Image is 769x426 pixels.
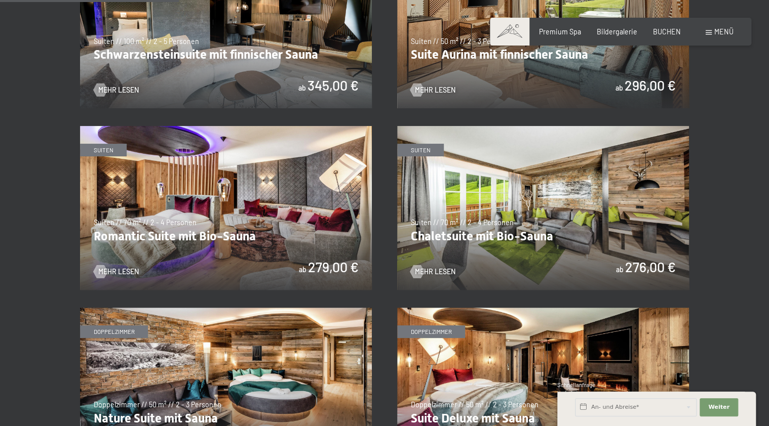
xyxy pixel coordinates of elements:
[80,126,372,290] img: Romantic Suite mit Bio-Sauna
[94,85,139,95] a: Mehr Lesen
[653,27,681,36] a: BUCHEN
[415,85,455,95] span: Mehr Lesen
[708,403,729,411] span: Weiter
[80,126,372,132] a: Romantic Suite mit Bio-Sauna
[597,27,637,36] a: Bildergalerie
[397,308,689,313] a: Suite Deluxe mit Sauna
[700,398,738,416] button: Weiter
[397,126,689,132] a: Chaletsuite mit Bio-Sauna
[80,308,372,313] a: Nature Suite mit Sauna
[94,267,139,277] a: Mehr Lesen
[410,85,455,95] a: Mehr Lesen
[98,267,139,277] span: Mehr Lesen
[539,27,581,36] a: Premium Spa
[397,126,689,290] img: Chaletsuite mit Bio-Sauna
[410,267,455,277] a: Mehr Lesen
[415,267,455,277] span: Mehr Lesen
[714,27,734,36] span: Menü
[557,381,595,388] span: Schnellanfrage
[98,85,139,95] span: Mehr Lesen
